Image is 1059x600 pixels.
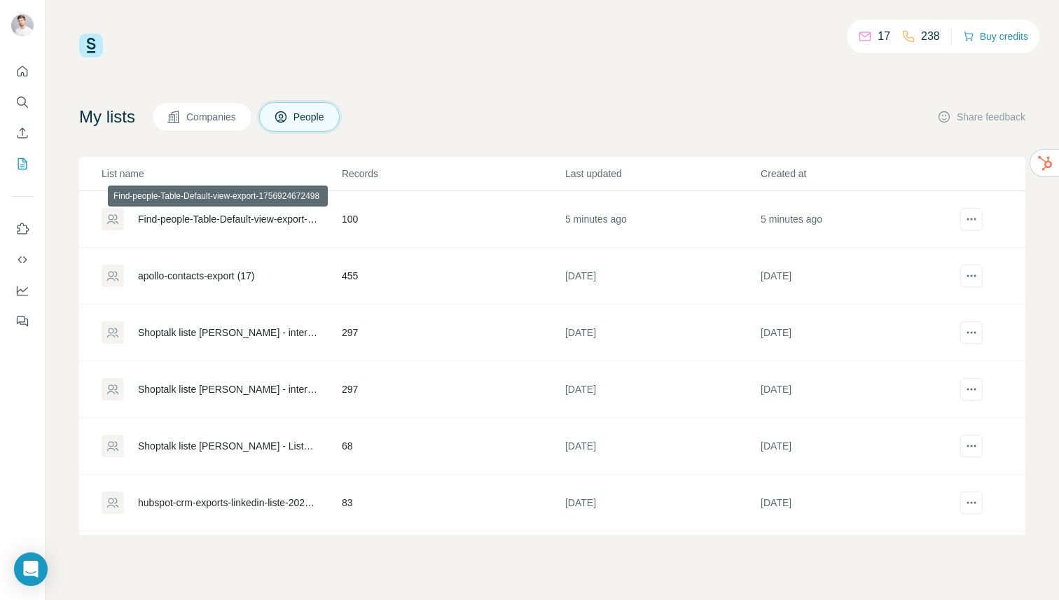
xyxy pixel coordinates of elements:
button: Use Surfe on LinkedIn [11,216,34,242]
td: [DATE] [760,418,955,475]
td: [DATE] [760,305,955,361]
td: [DATE] [565,531,760,588]
td: [DATE] [565,361,760,418]
td: [DATE] [760,361,955,418]
button: Dashboard [11,278,34,303]
td: [DATE] [565,418,760,475]
p: 17 [878,28,890,45]
img: Avatar [11,14,34,36]
button: actions [960,435,983,457]
div: Open Intercom Messenger [14,552,48,586]
p: List name [102,167,340,181]
div: Shoptalk liste [PERSON_NAME] - Liste finale (1) [138,439,318,453]
button: actions [960,208,983,230]
p: Records [342,167,564,181]
div: Shoptalk liste [PERSON_NAME] - interessés ++ (1) [138,326,318,340]
td: 95 [341,531,565,588]
button: Enrich CSV [11,120,34,146]
td: [DATE] [760,531,955,588]
td: 5 minutes ago [760,191,955,248]
td: [DATE] [760,248,955,305]
button: Feedback [11,309,34,334]
button: Quick start [11,59,34,84]
button: Buy credits [963,27,1028,46]
button: Share feedback [937,110,1025,124]
button: actions [960,491,983,514]
div: hubspot-crm-exports-linkedin-liste-2025-02-19 [138,496,318,510]
td: [DATE] [565,475,760,531]
td: 455 [341,248,565,305]
p: 238 [921,28,940,45]
button: actions [960,265,983,287]
td: 100 [341,191,565,248]
button: actions [960,321,983,344]
div: Shoptalk liste [PERSON_NAME] - interessés ++ (1) [138,382,318,396]
td: [DATE] [565,248,760,305]
td: 297 [341,305,565,361]
button: Use Surfe API [11,247,34,272]
td: [DATE] [565,305,760,361]
td: 297 [341,361,565,418]
td: 5 minutes ago [565,191,760,248]
h4: My lists [79,106,135,128]
div: apollo-contacts-export (17) [138,269,255,283]
td: 83 [341,475,565,531]
td: 68 [341,418,565,475]
button: My lists [11,151,34,176]
td: [DATE] [760,475,955,531]
p: Last updated [565,167,759,181]
span: People [293,110,326,124]
p: Created at [761,167,955,181]
img: Surfe Logo [79,34,103,57]
span: Companies [186,110,237,124]
div: Find-people-Table-Default-view-export-1756924672498 [138,212,318,226]
button: actions [960,378,983,400]
button: Search [11,90,34,115]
